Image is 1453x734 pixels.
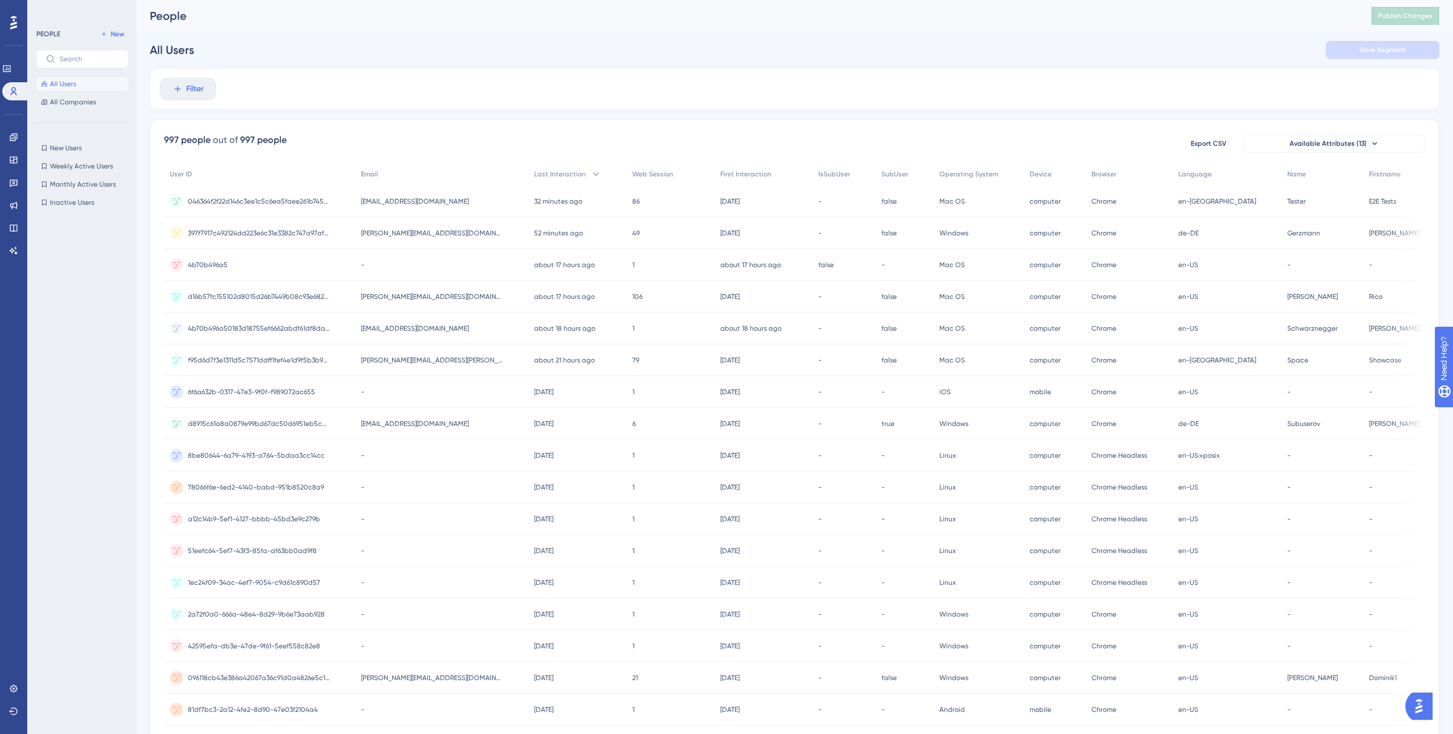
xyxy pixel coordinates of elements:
[534,515,553,523] time: [DATE]
[361,260,364,269] span: -
[361,170,378,179] span: Email
[1091,514,1147,524] span: Chrome Headless
[1030,197,1061,206] span: computer
[1287,229,1320,238] span: Gerzmann
[818,451,822,460] span: -
[1178,546,1198,555] span: en-US
[881,546,885,555] span: -
[720,356,740,364] time: [DATE]
[1178,610,1198,619] span: en-US
[186,82,204,96] span: Filter
[1091,419,1116,428] span: Chrome
[632,610,635,619] span: 1
[1178,197,1256,206] span: en-[GEOGRAPHIC_DATA]
[1287,260,1291,269] span: -
[1091,229,1116,238] span: Chrome
[361,610,364,619] span: -
[1178,387,1198,396] span: en-US
[1371,7,1439,25] button: Publish Changes
[50,144,82,153] span: New Users
[939,514,956,524] span: Linux
[818,170,850,179] span: IsSubUser
[1369,260,1372,269] span: -
[1290,139,1367,148] span: Available Attributes (13)
[188,324,330,333] span: 4b70b496a50183d18755ef6662abdf61df8da5aa1177b43af188bbfe664a270b
[361,546,364,555] span: -
[534,293,595,301] time: about 17 hours ago
[939,642,968,651] span: Windows
[939,673,968,682] span: Windows
[632,642,635,651] span: 1
[1287,610,1291,619] span: -
[150,42,194,58] div: All Users
[1091,578,1147,587] span: Chrome Headless
[188,514,320,524] span: a12c14b9-5ef1-4127-bbbb-45bd3e9c279b
[1091,546,1147,555] span: Chrome Headless
[1287,387,1291,396] span: -
[534,261,595,269] time: about 17 hours ago
[1030,170,1052,179] span: Device
[720,324,782,332] time: about 18 hours ago
[534,547,553,555] time: [DATE]
[1030,229,1061,238] span: computer
[1244,134,1425,153] button: Available Attributes (13)
[534,706,553,714] time: [DATE]
[534,420,553,428] time: [DATE]
[1091,705,1116,714] span: Chrome
[632,229,640,238] span: 49
[534,170,586,179] span: Last Interaction
[939,483,956,492] span: Linux
[1369,546,1372,555] span: -
[939,546,956,555] span: Linux
[1178,673,1198,682] span: en-US
[939,387,951,396] span: iOS
[1178,514,1198,524] span: en-US
[1030,419,1061,428] span: computer
[939,419,968,428] span: Windows
[1287,642,1291,651] span: -
[720,674,740,682] time: [DATE]
[1091,260,1116,269] span: Chrome
[188,356,330,365] span: f95d6d7f3e1311d5c7571ddff1fef4e1d9f5b3b9e81b1dd06a8e76e558c0072e
[534,452,553,459] time: [DATE]
[534,579,553,587] time: [DATE]
[1030,356,1061,365] span: computer
[632,324,635,333] span: 1
[818,292,822,301] span: -
[534,197,582,205] time: 32 minutes ago
[1287,451,1291,460] span: -
[188,292,330,301] span: d16b57fc155102d8015d26b7449b08c93e682a697e9c3f1fceb1e22a939a5c97
[1369,673,1397,682] span: Dominik1
[50,198,94,207] span: Inactive Users
[881,673,897,682] span: false
[1178,356,1256,365] span: en-[GEOGRAPHIC_DATA]
[881,387,885,396] span: -
[1178,419,1199,428] span: de-DE
[534,610,553,618] time: [DATE]
[1178,642,1198,651] span: en-US
[720,170,771,179] span: First Interaction
[1030,578,1061,587] span: computer
[1091,356,1116,365] span: Chrome
[361,451,364,460] span: -
[188,578,320,587] span: 1ec24f09-34ac-4ef7-9054-c9d61c890d57
[1030,673,1061,682] span: computer
[1178,229,1199,238] span: de-DE
[188,260,228,269] span: 4b70b496a5
[1369,514,1372,524] span: -
[96,27,128,41] button: New
[1178,705,1198,714] span: en-US
[632,451,635,460] span: 1
[881,610,885,619] span: -
[1287,197,1306,206] span: Tester
[881,419,895,428] span: true
[534,356,595,364] time: about 21 hours ago
[188,705,318,714] span: 81df7bc3-2a12-4fe2-8d90-47e03f2104a4
[1369,610,1372,619] span: -
[1369,292,1383,301] span: Rico
[1030,260,1061,269] span: computer
[632,260,635,269] span: 1
[939,324,965,333] span: Mac OS
[1326,41,1439,59] button: Save Segment
[36,29,60,39] div: PEOPLE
